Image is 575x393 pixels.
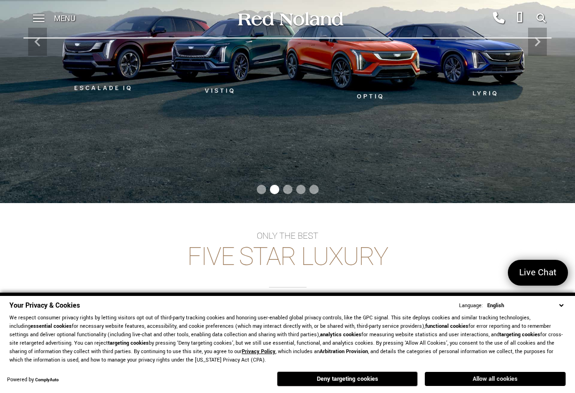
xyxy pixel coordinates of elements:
div: Next [528,28,547,56]
span: Go to slide 5 [309,185,319,194]
strong: functional cookies [425,323,468,330]
button: Deny targeting cookies [277,371,418,386]
strong: analytics cookies [320,331,361,338]
span: Your Privacy & Cookies [9,301,80,310]
strong: Arbitration Provision [320,348,368,355]
div: Powered by [7,377,59,383]
strong: targeting cookies [499,331,540,338]
a: ComplyAuto [35,377,59,383]
select: Language Select [485,301,566,310]
button: Allow all cookies [425,372,566,386]
a: Live Chat [508,260,568,286]
span: Go to slide 2 [270,185,279,194]
strong: essential cookies [31,323,72,330]
div: Previous [28,28,47,56]
span: Go to slide 1 [257,185,266,194]
img: Red Noland Auto Group [236,11,344,27]
strong: targeting cookies [108,340,149,347]
span: Go to slide 3 [283,185,292,194]
a: Privacy Policy [242,348,276,355]
p: We respect consumer privacy rights by letting visitors opt out of third-party tracking cookies an... [9,314,566,364]
div: Language: [459,303,483,309]
span: Live Chat [514,266,561,279]
span: Go to slide 4 [296,185,306,194]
